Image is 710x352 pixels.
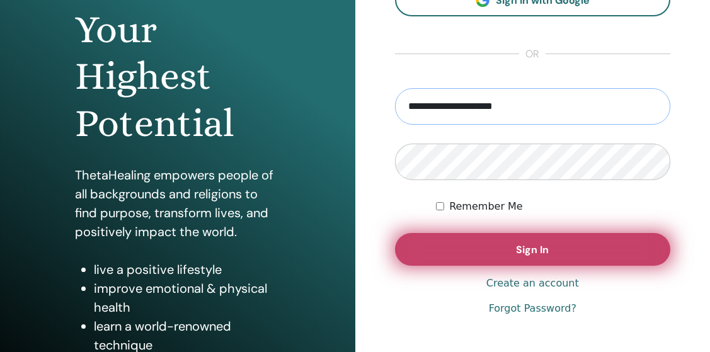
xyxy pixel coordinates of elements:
[519,47,546,62] span: or
[486,276,579,291] a: Create an account
[449,199,523,214] label: Remember Me
[94,260,280,279] li: live a positive lifestyle
[94,279,280,317] li: improve emotional & physical health
[75,166,280,241] p: ThetaHealing empowers people of all backgrounds and religions to find purpose, transform lives, a...
[436,199,670,214] div: Keep me authenticated indefinitely or until I manually logout
[516,243,549,256] span: Sign In
[395,233,671,266] button: Sign In
[489,301,576,316] a: Forgot Password?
